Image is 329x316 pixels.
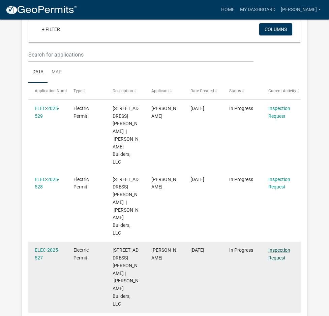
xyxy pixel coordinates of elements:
[73,89,82,93] span: Type
[229,247,253,253] span: In Progress
[48,62,66,83] a: Map
[28,83,67,99] datatable-header-cell: Application Number
[106,83,145,99] datatable-header-cell: Description
[190,106,204,111] span: 10/07/2025
[278,3,324,16] a: [PERSON_NAME]
[113,247,139,306] span: 7986 Stacy Springs Blvd. | Steve Thieneman Builders, LLC
[190,89,214,93] span: Date Created
[35,106,59,119] a: ELEC-2025-529
[113,177,139,236] span: 7986 Stacy Springs Blvd. | Steve Thieneman Builders, LLC
[218,3,237,16] a: Home
[35,247,59,260] a: ELEC-2025-527
[36,23,65,35] a: + Filter
[151,177,176,190] span: William B Crist Jr
[259,23,292,35] button: Columns
[113,106,139,165] span: 7983 Stacy Springs Blvd. | Steve Thieneman Builders, LLC
[184,83,222,99] datatable-header-cell: Date Created
[190,177,204,182] span: 10/07/2025
[268,89,296,93] span: Current Activity
[262,83,300,99] datatable-header-cell: Current Activity
[73,106,89,119] span: Electric Permit
[67,83,106,99] datatable-header-cell: Type
[151,247,176,260] span: William B Crist Jr
[145,83,184,99] datatable-header-cell: Applicant
[151,106,176,119] span: William B Crist Jr
[229,106,253,111] span: In Progress
[28,48,254,62] input: Search for applications
[229,177,253,182] span: In Progress
[35,89,71,93] span: Application Number
[113,89,133,93] span: Description
[229,89,241,93] span: Status
[151,89,169,93] span: Applicant
[190,247,204,253] span: 10/07/2025
[73,177,89,190] span: Electric Permit
[237,3,278,16] a: My Dashboard
[223,83,262,99] datatable-header-cell: Status
[35,177,59,190] a: ELEC-2025-528
[28,62,48,83] a: Data
[268,177,290,190] a: Inspection Request
[268,247,290,260] a: Inspection Request
[73,247,89,260] span: Electric Permit
[268,106,290,119] a: Inspection Request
